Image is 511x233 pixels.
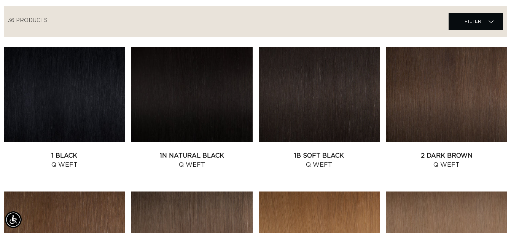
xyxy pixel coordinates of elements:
a: 1B Soft Black Q Weft [259,151,380,169]
a: 2 Dark Brown Q Weft [386,151,507,169]
summary: Filter [449,13,503,30]
a: 1N Natural Black Q Weft [131,151,253,169]
span: Filter [465,14,482,29]
a: 1 Black Q Weft [4,151,125,169]
div: Accessibility Menu [5,211,22,228]
span: 36 products [8,18,48,23]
